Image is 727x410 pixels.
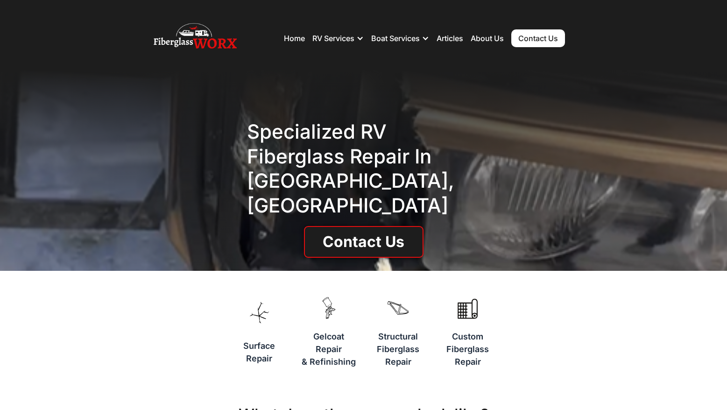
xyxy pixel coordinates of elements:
img: A paint gun [314,286,344,330]
img: A roll of fiberglass mat [453,286,482,330]
img: A vector of icon of a spreading spider crack [245,286,274,339]
h3: Custom Fiberglass Repair [443,330,492,368]
img: A piece of fiberglass that represents structure [383,286,413,330]
a: About Us [471,34,504,43]
h3: Surface Repair [243,339,275,365]
a: Home [284,34,305,43]
img: Fiberglass WorX – RV Repair, RV Roof & RV Detailing [154,20,237,57]
div: Boat Services [371,24,429,52]
h3: Structural Fiberglass Repair [374,330,423,368]
a: Articles [437,34,463,43]
div: Boat Services [371,34,420,43]
div: RV Services [312,34,354,43]
a: Contact Us [304,226,423,258]
a: Contact Us [511,29,565,47]
div: RV Services [312,24,364,52]
h1: Specialized RV Fiberglass repair in [GEOGRAPHIC_DATA], [GEOGRAPHIC_DATA] [247,120,480,218]
h3: Gelcoat Repair & Refinishing [302,330,356,368]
